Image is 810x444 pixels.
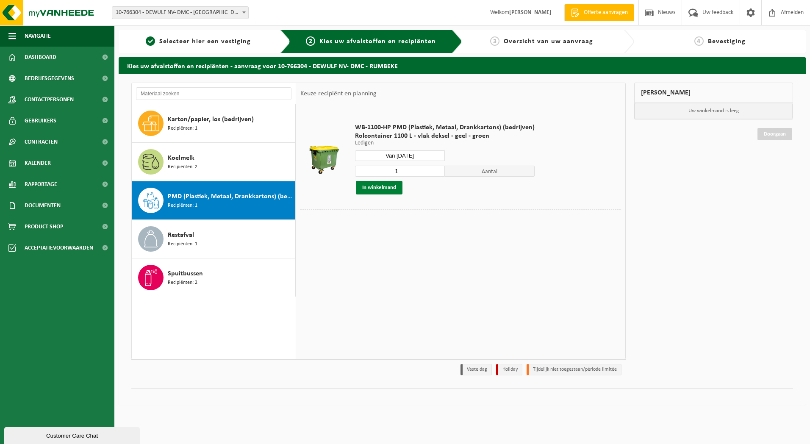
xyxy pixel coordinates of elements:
span: 3 [490,36,499,46]
span: Restafval [168,230,194,240]
span: Contracten [25,131,58,153]
span: Rolcontainer 1100 L - vlak deksel - geel - groen [355,132,535,140]
span: 10-766304 - DEWULF NV- DMC - RUMBEKE [112,7,248,19]
a: Offerte aanvragen [564,4,634,21]
div: Keuze recipiënt en planning [296,83,381,104]
span: Rapportage [25,174,57,195]
p: Ledigen [355,140,535,146]
button: Koelmelk Recipiënten: 2 [132,143,296,181]
span: 4 [694,36,704,46]
span: Bedrijfsgegevens [25,68,74,89]
li: Tijdelijk niet toegestaan/période limitée [527,364,621,375]
button: In winkelmand [356,181,402,194]
p: Uw winkelmand is leeg [635,103,793,119]
span: Contactpersonen [25,89,74,110]
span: Bevestiging [708,38,746,45]
input: Selecteer datum [355,150,445,161]
a: Doorgaan [757,128,792,140]
span: Aantal [445,166,535,177]
li: Holiday [496,364,522,375]
span: Koelmelk [168,153,194,163]
span: Recipiënten: 1 [168,240,197,248]
input: Materiaal zoeken [136,87,291,100]
button: Spuitbussen Recipiënten: 2 [132,258,296,297]
strong: [PERSON_NAME] [509,9,552,16]
span: 2 [306,36,315,46]
span: Recipiënten: 1 [168,202,197,210]
div: [PERSON_NAME] [634,83,793,103]
span: Gebruikers [25,110,56,131]
span: Dashboard [25,47,56,68]
button: Restafval Recipiënten: 1 [132,220,296,258]
li: Vaste dag [460,364,492,375]
span: WB-1100-HP PMD (Plastiek, Metaal, Drankkartons) (bedrijven) [355,123,535,132]
span: Acceptatievoorwaarden [25,237,93,258]
button: PMD (Plastiek, Metaal, Drankkartons) (bedrijven) Recipiënten: 1 [132,181,296,220]
span: Product Shop [25,216,63,237]
span: Recipiënten: 1 [168,125,197,133]
button: Karton/papier, los (bedrijven) Recipiënten: 1 [132,104,296,143]
span: Recipiënten: 2 [168,279,197,287]
span: 1 [146,36,155,46]
span: Navigatie [25,25,51,47]
span: Selecteer hier een vestiging [159,38,251,45]
span: Spuitbussen [168,269,203,279]
span: Kalender [25,153,51,174]
span: Recipiënten: 2 [168,163,197,171]
span: PMD (Plastiek, Metaal, Drankkartons) (bedrijven) [168,191,293,202]
span: Overzicht van uw aanvraag [504,38,593,45]
iframe: chat widget [4,425,141,444]
span: Offerte aanvragen [582,8,630,17]
h2: Kies uw afvalstoffen en recipiënten - aanvraag voor 10-766304 - DEWULF NV- DMC - RUMBEKE [119,57,806,74]
span: Karton/papier, los (bedrijven) [168,114,254,125]
span: Documenten [25,195,61,216]
span: 10-766304 - DEWULF NV- DMC - RUMBEKE [112,6,249,19]
a: 1Selecteer hier een vestiging [123,36,274,47]
span: Kies uw afvalstoffen en recipiënten [319,38,436,45]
